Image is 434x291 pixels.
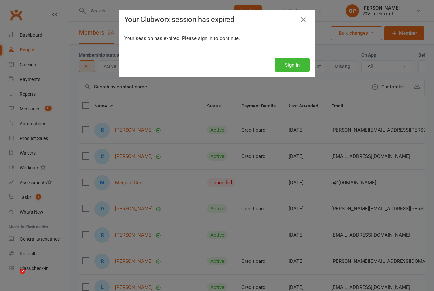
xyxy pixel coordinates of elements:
[124,35,240,41] span: Your session has expired. Please sign in to continue.
[124,15,310,24] h4: Your Clubworx session has expired
[20,269,25,274] span: 2
[275,58,310,72] button: Sign In
[298,14,308,25] a: Close
[7,269,22,284] iframe: Intercom live chat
